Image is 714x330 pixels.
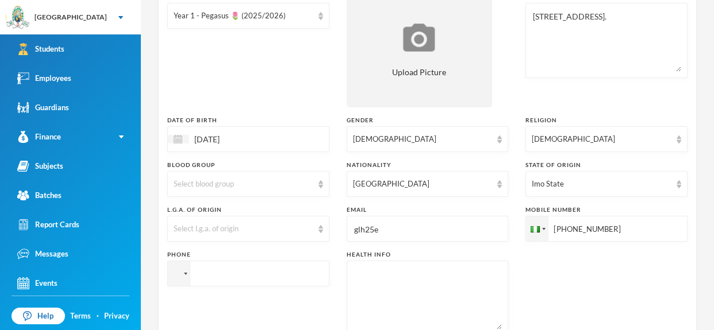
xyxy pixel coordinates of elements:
div: Year 1 - Pegasus 🌷 (2025/2026) [174,10,313,22]
input: Select date [189,133,285,146]
div: Finance [17,131,61,143]
div: Events [17,277,57,289]
div: Phone [167,250,329,259]
div: Messages [17,248,68,260]
a: Terms [70,310,91,322]
textarea: [STREET_ADDRESS]. [532,9,681,72]
div: Batches [17,189,62,201]
div: Guardians [17,102,69,114]
div: L.G.A. of Origin [167,205,329,214]
div: Blood Group [167,161,329,169]
div: Date of Birth [167,116,329,125]
span: Upload Picture [392,66,446,78]
div: Imo State [532,178,671,190]
div: Nationality [347,161,509,169]
div: · [97,310,99,322]
div: Religion [525,116,688,125]
div: [DEMOGRAPHIC_DATA] [353,134,492,145]
div: Employees [17,72,71,84]
div: Report Cards [17,219,79,231]
div: Students [17,43,64,55]
div: [DEMOGRAPHIC_DATA] [532,134,671,145]
div: Select blood group [174,178,313,190]
div: Mobile Number [525,205,688,214]
div: Subjects [17,160,63,172]
div: [GEOGRAPHIC_DATA] [34,12,107,22]
div: Gender [347,116,509,125]
img: logo [6,6,29,29]
div: State of Origin [525,161,688,169]
div: Select l.g.a. of origin [174,223,313,235]
div: Email [347,205,509,214]
img: upload [400,22,438,53]
div: [GEOGRAPHIC_DATA] [353,178,492,190]
a: Privacy [104,310,129,322]
div: Nigeria: + 234 [526,216,548,241]
div: Health Info [347,250,509,259]
a: Help [11,308,65,325]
